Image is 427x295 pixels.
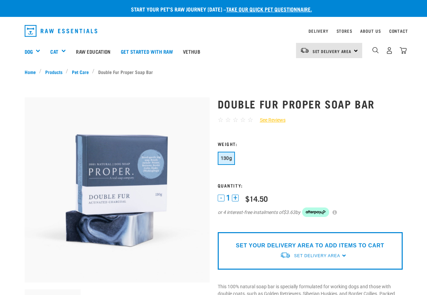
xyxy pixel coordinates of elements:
[218,207,403,217] div: or 4 interest-free instalments of by
[218,141,403,146] h3: Weight:
[389,30,408,32] a: Contact
[178,38,205,65] a: Vethub
[19,22,408,40] nav: dropdown navigation
[240,116,246,124] span: ☆
[400,47,407,54] img: home-icon@2x.png
[226,7,312,10] a: take our quick pet questionnaire.
[313,50,352,52] span: Set Delivery Area
[280,252,291,259] img: van-moving.png
[218,152,235,165] button: 130g
[218,98,403,110] h1: Double Fur Proper Soap Bar
[236,242,384,250] p: SET YOUR DELIVERY AREA TO ADD ITEMS TO CART
[300,47,309,53] img: van-moving.png
[68,68,92,75] a: Pet Care
[337,30,352,32] a: Stores
[221,155,232,161] span: 130g
[218,183,403,188] h3: Quantity:
[225,116,231,124] span: ☆
[50,48,58,55] a: Cat
[218,116,223,124] span: ☆
[25,68,39,75] a: Home
[372,47,379,53] img: home-icon-1@2x.png
[25,68,403,75] nav: breadcrumbs
[253,117,286,124] a: See Reviews
[25,25,98,37] img: Raw Essentials Logo
[232,195,239,201] button: +
[233,116,238,124] span: ☆
[25,97,210,282] img: Double fur soap
[309,30,328,32] a: Delivery
[42,68,66,75] a: Products
[386,47,393,54] img: user.png
[116,38,178,65] a: Get started with Raw
[245,194,268,203] div: $14.50
[302,207,329,217] img: Afterpay
[25,48,33,55] a: Dog
[283,209,295,216] span: $3.63
[294,253,340,258] span: Set Delivery Area
[218,195,224,201] button: -
[360,30,381,32] a: About Us
[226,194,230,201] span: 1
[71,38,115,65] a: Raw Education
[247,116,253,124] span: ☆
